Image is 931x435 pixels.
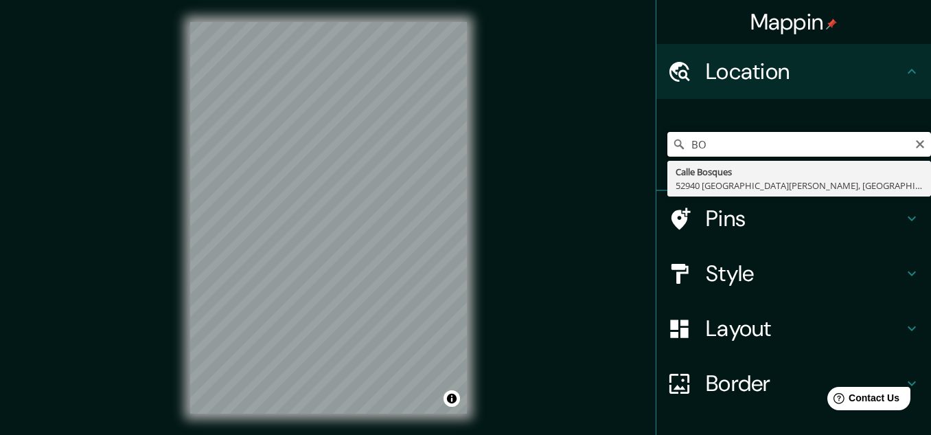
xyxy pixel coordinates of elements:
input: Pick your city or area [667,132,931,157]
div: Pins [656,191,931,246]
button: Clear [915,137,926,150]
h4: Border [706,370,904,397]
div: Calle Bosques [676,165,923,179]
div: Border [656,356,931,411]
img: pin-icon.png [826,19,837,30]
div: 52940 [GEOGRAPHIC_DATA][PERSON_NAME], [GEOGRAPHIC_DATA], [GEOGRAPHIC_DATA] [676,179,923,192]
canvas: Map [190,22,467,414]
h4: Location [706,58,904,85]
div: Location [656,44,931,99]
div: Layout [656,301,931,356]
h4: Layout [706,315,904,342]
h4: Style [706,260,904,287]
button: Toggle attribution [444,390,460,407]
div: Style [656,246,931,301]
iframe: Help widget launcher [809,381,916,420]
h4: Mappin [750,8,838,36]
h4: Pins [706,205,904,232]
